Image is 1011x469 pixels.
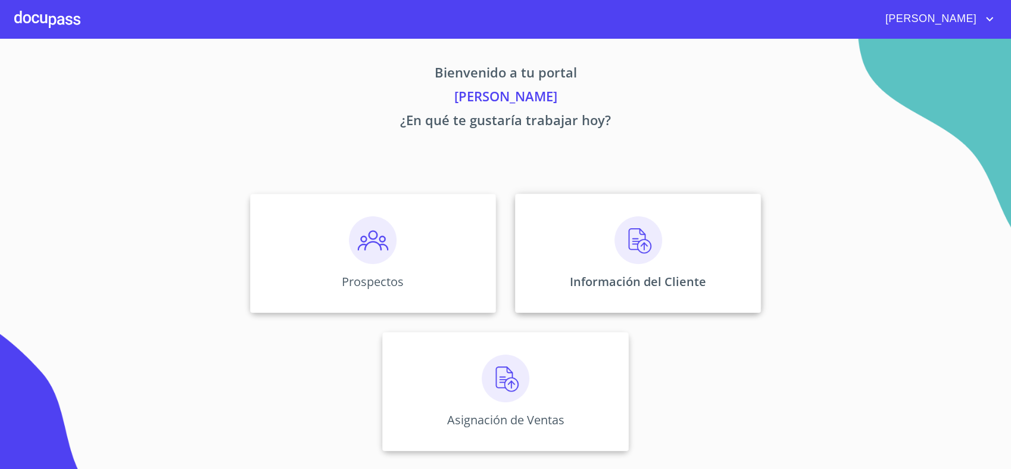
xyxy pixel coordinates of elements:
[139,63,872,86] p: Bienvenido a tu portal
[139,86,872,110] p: [PERSON_NAME]
[349,216,397,264] img: prospectos.png
[876,10,997,29] button: account of current user
[482,355,529,402] img: carga.png
[139,110,872,134] p: ¿En qué te gustaría trabajar hoy?
[876,10,982,29] span: [PERSON_NAME]
[447,412,564,428] p: Asignación de Ventas
[342,274,404,290] p: Prospectos
[570,274,706,290] p: Información del Cliente
[614,216,662,264] img: carga.png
